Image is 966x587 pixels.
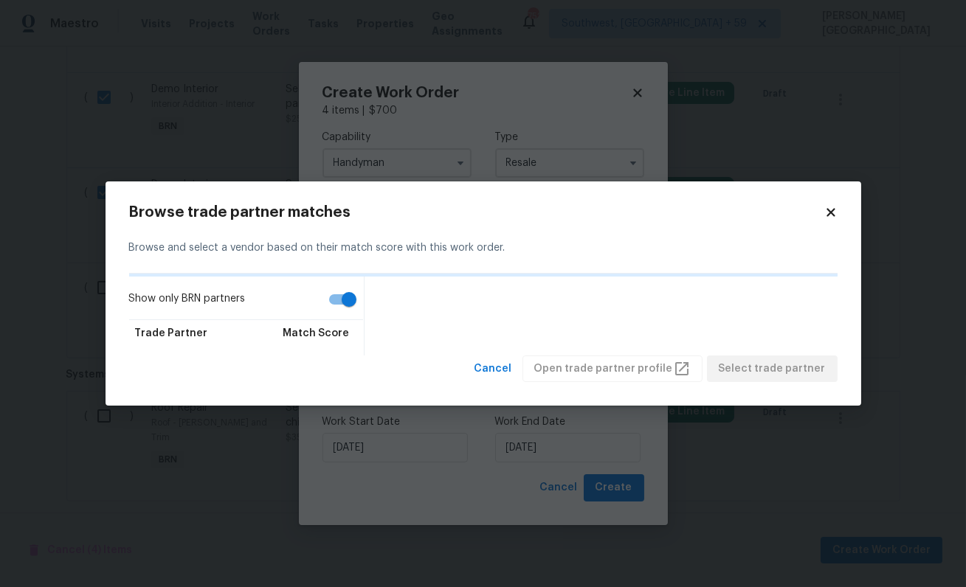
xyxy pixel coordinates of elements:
button: Cancel [469,355,518,383]
span: Match Score [283,326,349,341]
span: Trade Partner [135,326,208,341]
div: Browse and select a vendor based on their match score with this work order. [129,223,838,274]
span: Cancel [475,360,512,378]
span: Show only BRN partners [129,291,246,307]
h2: Browse trade partner matches [129,205,824,220]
